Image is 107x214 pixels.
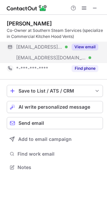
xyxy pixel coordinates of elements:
button: Add to email campaign [7,133,103,145]
span: [EMAIL_ADDRESS][DOMAIN_NAME] [16,44,63,50]
button: Notes [7,163,103,172]
div: [PERSON_NAME] [7,20,52,27]
span: AI write personalized message [19,104,90,110]
span: [EMAIL_ADDRESS][DOMAIN_NAME] [16,55,86,61]
span: Add to email campaign [18,137,72,142]
img: ContactOut v5.3.10 [7,4,47,12]
button: Find work email [7,149,103,159]
button: Send email [7,117,103,129]
div: Co-Owner at Southern Steam Services (specialize in Commercial Kitchen Hood Vents) [7,28,103,40]
button: save-profile-one-click [7,85,103,97]
span: Notes [17,164,100,170]
div: Save to List / ATS / CRM [19,88,91,94]
button: AI write personalized message [7,101,103,113]
button: Reveal Button [72,44,98,50]
span: Send email [19,120,44,126]
span: Find work email [17,151,100,157]
button: Reveal Button [72,65,98,72]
